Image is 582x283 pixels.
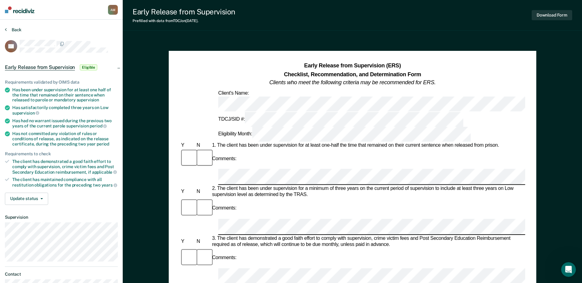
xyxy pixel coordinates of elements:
[12,177,118,187] div: The client has maintained compliance with all restitution obligations for the preceding two
[5,151,118,157] div: Requirements to check
[5,272,118,277] dt: Contact
[92,170,117,175] span: applicable
[12,118,118,129] div: Has had no warrant issued during the previous two years of the current parole supervision
[12,87,118,103] div: Has been under supervision for at least one half of the time that remained on their sentence when...
[80,64,97,70] span: Eligible
[102,183,117,187] span: years
[12,131,118,146] div: Has not committed any violation of rules or conditions of release, as indicated on the release ce...
[217,127,472,142] div: Eligibility Month:
[180,189,195,195] div: Y
[180,142,195,149] div: Y
[97,141,109,146] span: period
[195,142,210,149] div: N
[90,123,107,128] span: period
[180,239,195,245] div: Y
[5,80,118,85] div: Requirements validated by OIMS data
[217,112,464,127] div: TDCJ/SID #:
[195,189,210,195] div: N
[211,186,525,198] div: 2. The client has been under supervision for a minimum of three years on the current period of su...
[5,64,75,70] span: Early Release from Supervision
[195,239,210,245] div: N
[12,159,118,175] div: The client has demonstrated a good faith effort to comply with supervision, crime victim fees and...
[77,97,99,102] span: supervision
[211,205,238,211] div: Comments:
[133,19,235,23] div: Prefilled with data from TDCJ on [DATE] .
[133,7,235,16] div: Early Release from Supervision
[211,142,525,149] div: 1. The client has been under supervision for at least one-half the time that remained on their cu...
[108,5,118,15] button: AM
[5,215,118,220] dt: Supervision
[269,79,436,85] em: Clients who meet the following criteria may be recommended for ERS.
[211,236,525,248] div: 3. The client has demonstrated a good faith effort to comply with supervision, crime victim fees ...
[12,111,39,115] span: supervision
[5,27,21,32] button: Back
[284,71,421,77] strong: Checklist, Recommendation, and Determination Form
[532,10,572,20] button: Download Form
[561,262,576,277] iframe: Intercom live chat
[304,63,401,69] strong: Early Release from Supervision (ERS)
[12,105,118,115] div: Has satisfactorily completed three years on Low
[108,5,118,15] div: A M
[5,6,34,13] img: Recidiviz
[211,255,238,261] div: Comments:
[5,193,48,205] button: Update status
[211,156,238,162] div: Comments:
